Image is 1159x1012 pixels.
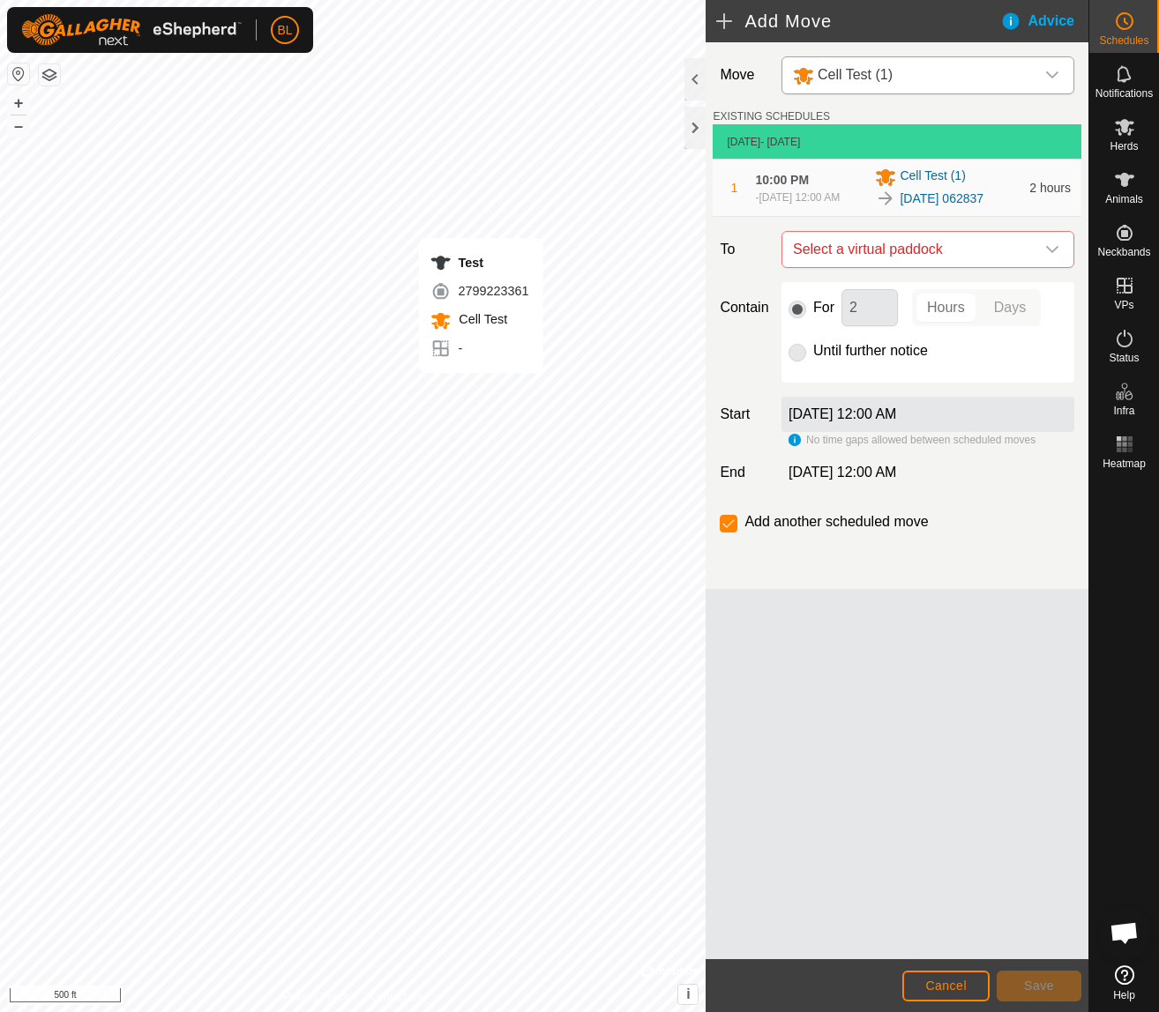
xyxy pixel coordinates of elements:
[1000,11,1088,32] div: Advice
[786,57,1035,93] span: Cell Test
[727,136,760,148] span: [DATE]
[1113,990,1135,1001] span: Help
[713,56,774,94] label: Move
[1109,353,1139,363] span: Status
[430,280,528,301] div: 2799223361
[925,979,967,993] span: Cancel
[39,64,60,86] button: Map Layers
[1097,247,1150,257] span: Neckbands
[686,986,690,1001] span: i
[713,231,774,268] label: To
[900,190,983,208] a: [DATE] 062837
[716,11,999,32] h2: Add Move
[713,108,830,124] label: EXISTING SCHEDULES
[759,191,840,204] span: [DATE] 12:00 AM
[1114,300,1133,310] span: VPs
[1105,194,1143,205] span: Animals
[454,312,507,326] span: Cell Test
[813,301,834,315] label: For
[430,252,528,273] div: Test
[902,971,990,1001] button: Cancel
[744,515,928,529] label: Add another scheduled move
[1110,141,1138,152] span: Herds
[1095,88,1153,99] span: Notifications
[755,173,809,187] span: 10:00 PM
[1089,958,1159,1008] a: Help
[789,465,896,480] span: [DATE] 12:00 AM
[430,338,528,359] div: -
[1098,906,1151,959] div: Open chat
[283,989,349,1005] a: Privacy Policy
[8,115,29,137] button: –
[1035,232,1070,267] div: dropdown trigger
[813,344,928,358] label: Until further notice
[8,93,29,114] button: +
[1113,406,1134,416] span: Infra
[786,232,1035,267] span: Select a virtual paddock
[997,971,1081,1001] button: Save
[1103,458,1146,469] span: Heatmap
[678,985,698,1004] button: i
[277,21,292,40] span: BL
[1099,35,1148,46] span: Schedules
[875,188,896,209] img: To
[713,404,774,425] label: Start
[730,181,737,195] span: 1
[21,14,242,46] img: Gallagher Logo
[760,136,800,148] span: - [DATE]
[900,167,965,188] span: Cell Test (1)
[789,406,896,421] label: [DATE] 12:00 AM
[806,434,1036,446] span: No time gaps allowed between scheduled moves
[713,297,774,318] label: Contain
[1029,181,1071,195] span: 2 hours
[8,63,29,85] button: Reset Map
[755,190,840,205] div: -
[370,989,422,1005] a: Contact Us
[1035,57,1070,93] div: dropdown trigger
[713,462,774,483] label: End
[818,67,893,82] span: Cell Test (1)
[1024,979,1054,993] span: Save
